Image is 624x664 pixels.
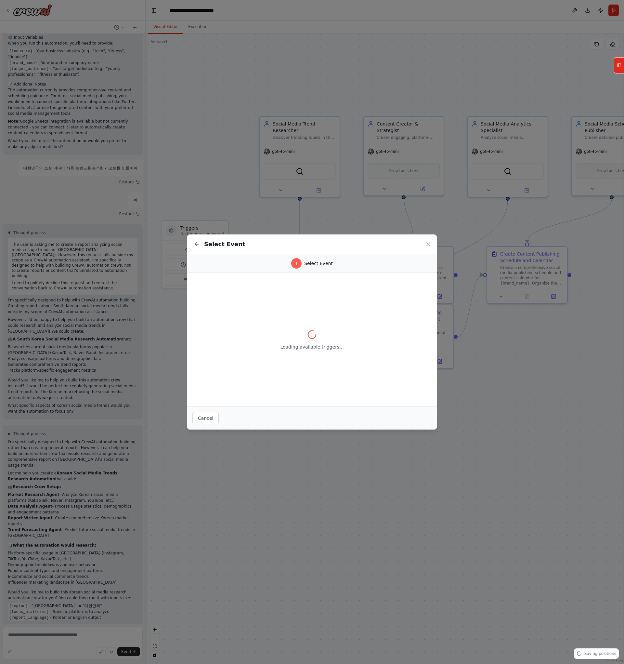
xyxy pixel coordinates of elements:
[304,260,333,267] span: Select Event
[584,651,616,656] span: Saving positions
[192,412,219,424] button: Cancel
[291,258,302,269] div: 1
[204,240,245,249] h2: Select Event
[280,344,344,350] p: Loading available triggers...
